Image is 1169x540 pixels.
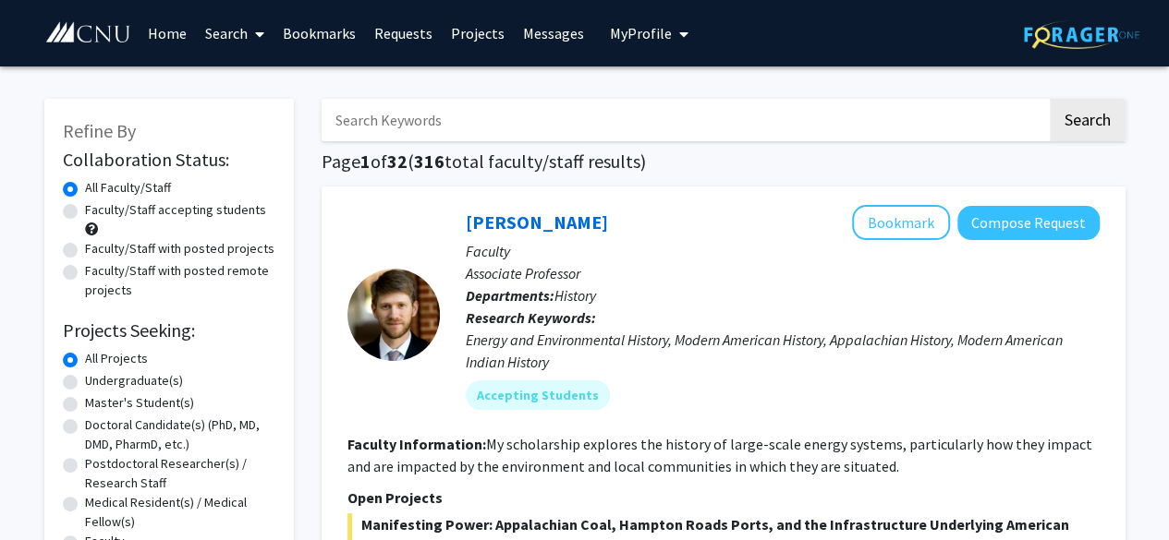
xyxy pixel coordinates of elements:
[347,486,1100,509] p: Open Projects
[63,319,275,342] h2: Projects Seeking:
[466,329,1100,373] div: Energy and Environmental History, Modern American History, Appalachian History, Modern American I...
[466,286,554,305] b: Departments:
[44,21,132,44] img: Christopher Newport University Logo
[14,457,79,526] iframe: Chat
[554,286,596,305] span: History
[466,380,610,410] mat-chip: Accepting Students
[610,24,672,42] span: My Profile
[347,435,486,453] b: Faculty Information:
[360,150,371,173] span: 1
[466,210,608,234] a: [PERSON_NAME]
[274,1,365,66] a: Bookmarks
[63,149,275,171] h2: Collaboration Status:
[852,205,950,240] button: Add Jaime Allison to Bookmarks
[85,178,171,198] label: All Faculty/Staff
[85,454,275,493] label: Postdoctoral Researcher(s) / Research Staff
[322,150,1126,173] h1: Page of ( total faculty/staff results)
[85,393,194,413] label: Master's Student(s)
[1050,99,1126,141] button: Search
[466,262,1100,284] p: Associate Professor
[85,415,275,454] label: Doctoral Candidate(s) (PhD, MD, DMD, PharmD, etc.)
[957,206,1100,240] button: Compose Request to Jaime Allison
[85,200,266,220] label: Faculty/Staff accepting students
[1024,20,1139,49] img: ForagerOne Logo
[442,1,514,66] a: Projects
[466,240,1100,262] p: Faculty
[85,493,275,532] label: Medical Resident(s) / Medical Fellow(s)
[139,1,196,66] a: Home
[85,261,275,300] label: Faculty/Staff with posted remote projects
[387,150,408,173] span: 32
[85,349,148,368] label: All Projects
[63,119,136,142] span: Refine By
[322,99,1047,141] input: Search Keywords
[466,308,596,327] b: Research Keywords:
[365,1,442,66] a: Requests
[514,1,593,66] a: Messages
[347,435,1092,475] fg-read-more: My scholarship explores the history of large-scale energy systems, particularly how they impact a...
[85,239,274,258] label: Faculty/Staff with posted projects
[85,371,183,390] label: Undergraduate(s)
[196,1,274,66] a: Search
[414,150,444,173] span: 316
